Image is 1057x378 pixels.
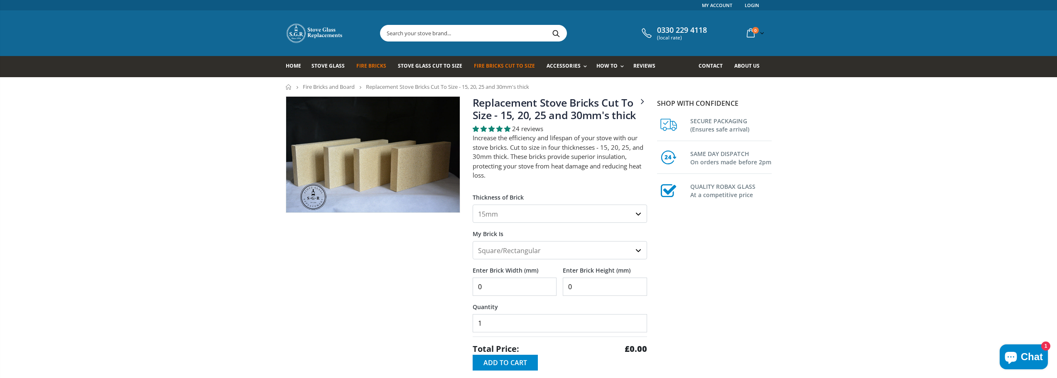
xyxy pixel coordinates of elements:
span: Reviews [633,62,655,69]
label: Quantity [473,296,647,311]
span: 0 [752,27,759,34]
span: 4.79 stars [473,124,512,133]
span: Stove Glass Cut To Size [398,62,462,69]
a: Stove Glass [311,56,351,77]
span: Contact [699,62,723,69]
a: Home [286,56,307,77]
strong: £0.00 [625,343,647,355]
a: Fire Bricks Cut To Size [474,56,541,77]
h3: SAME DAY DISPATCH On orders made before 2pm [690,148,772,166]
span: Stove Glass [311,62,345,69]
label: Enter Brick Width (mm) [473,259,557,274]
label: Thickness of Brick [473,186,647,201]
span: Total Price: [473,343,519,355]
a: Fire Bricks and Board [303,83,355,90]
label: My Brick Is [473,223,647,238]
h3: SECURE PACKAGING (Ensures safe arrival) [690,115,772,134]
p: Increase the efficiency and lifespan of your stove with our stove bricks. Cut to size in four thi... [473,133,647,180]
a: Contact [699,56,729,77]
span: Add to Cart [483,358,527,367]
span: (local rate) [657,35,707,41]
img: 4_fire_bricks_1aa33a0b-dc7a-4843-b288-55f1aa0e36c3_800x_crop_center.jpeg [286,97,460,212]
a: 0330 229 4118 (local rate) [640,26,707,41]
a: How To [596,56,628,77]
button: Add to Cart [473,355,538,371]
a: Stove Glass Cut To Size [398,56,468,77]
span: 24 reviews [512,124,543,133]
a: Accessories [547,56,591,77]
span: 0330 229 4118 [657,26,707,35]
p: Shop with confidence [657,98,772,108]
a: Reviews [633,56,662,77]
span: Accessories [547,62,580,69]
a: Fire Bricks [356,56,392,77]
inbox-online-store-chat: Shopify online store chat [997,344,1050,371]
label: Enter Brick Height (mm) [563,259,647,274]
span: How To [596,62,618,69]
a: 0 [743,25,766,41]
input: Search your stove brand... [380,25,660,41]
h3: QUALITY ROBAX GLASS At a competitive price [690,181,772,199]
span: About us [734,62,760,69]
span: Fire Bricks [356,62,386,69]
span: Replacement Stove Bricks Cut To Size - 15, 20, 25 and 30mm's thick [366,83,529,90]
span: Fire Bricks Cut To Size [474,62,535,69]
a: Replacement Stove Bricks Cut To Size - 15, 20, 25 and 30mm's thick [473,95,636,122]
a: Home [286,84,292,90]
img: Stove Glass Replacement [286,23,344,44]
button: Search [547,25,566,41]
a: About us [734,56,766,77]
span: Home [286,62,301,69]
